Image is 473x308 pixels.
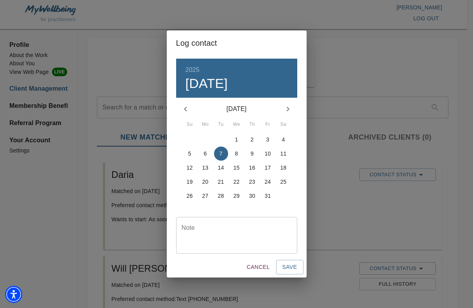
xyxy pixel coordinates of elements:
[230,147,244,161] button: 8
[186,75,228,92] button: [DATE]
[235,136,238,143] p: 1
[266,136,270,143] p: 3
[198,189,212,203] button: 27
[276,260,303,274] button: Save
[265,150,271,158] p: 10
[220,150,223,158] p: 7
[261,121,275,129] span: Fr
[230,161,244,175] button: 15
[265,164,271,172] p: 17
[265,178,271,186] p: 24
[187,178,193,186] p: 19
[198,175,212,189] button: 20
[277,121,291,129] span: Sa
[188,150,191,158] p: 5
[249,164,255,172] p: 16
[249,192,255,200] p: 30
[251,150,254,158] p: 9
[234,192,240,200] p: 29
[187,164,193,172] p: 12
[183,161,197,175] button: 12
[234,178,240,186] p: 22
[198,147,212,161] button: 6
[277,147,291,161] button: 11
[251,136,254,143] p: 2
[183,121,197,129] span: Su
[280,164,287,172] p: 18
[230,121,244,129] span: We
[245,161,259,175] button: 16
[214,189,228,203] button: 28
[214,147,228,161] button: 7
[230,175,244,189] button: 22
[277,175,291,189] button: 25
[243,260,273,274] button: Cancel
[198,121,212,129] span: Mo
[230,189,244,203] button: 29
[245,133,259,147] button: 2
[245,121,259,129] span: Th
[261,161,275,175] button: 17
[277,161,291,175] button: 18
[235,150,238,158] p: 8
[198,161,212,175] button: 13
[202,192,209,200] p: 27
[261,189,275,203] button: 31
[282,136,285,143] p: 4
[195,104,278,114] p: [DATE]
[218,192,224,200] p: 28
[186,64,200,75] button: 2025
[230,133,244,147] button: 1
[277,133,291,147] button: 4
[183,189,197,203] button: 26
[261,175,275,189] button: 24
[280,178,287,186] p: 25
[280,150,287,158] p: 11
[214,175,228,189] button: 21
[214,161,228,175] button: 14
[261,147,275,161] button: 10
[183,175,197,189] button: 19
[202,164,209,172] p: 13
[245,147,259,161] button: 9
[176,37,297,49] h2: Log contact
[187,192,193,200] p: 26
[261,133,275,147] button: 3
[234,164,240,172] p: 15
[282,262,297,272] span: Save
[246,262,270,272] span: Cancel
[218,178,224,186] p: 21
[5,286,22,303] div: Accessibility Menu
[265,192,271,200] p: 31
[218,164,224,172] p: 14
[204,150,207,158] p: 6
[245,189,259,203] button: 30
[183,147,197,161] button: 5
[249,178,255,186] p: 23
[202,178,209,186] p: 20
[245,175,259,189] button: 23
[214,121,228,129] span: Tu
